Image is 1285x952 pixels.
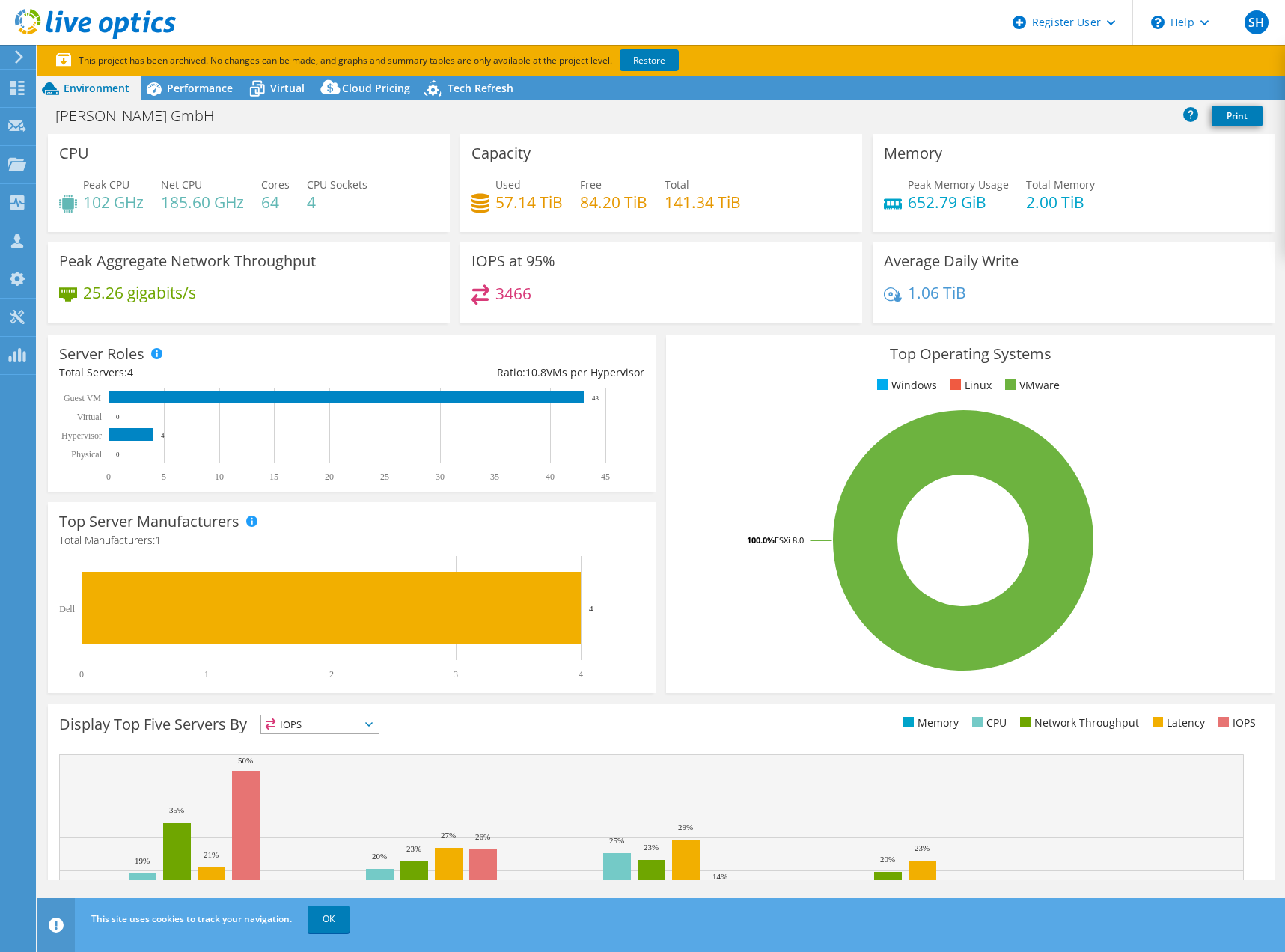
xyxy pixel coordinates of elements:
[436,472,445,482] text: 30
[169,805,184,814] text: 35%
[380,472,389,482] text: 25
[71,449,102,460] text: Physical
[61,430,102,441] text: Hypervisor
[91,912,292,925] span: This site uses cookies to track your navigation.
[580,194,647,210] h4: 84.20 TiB
[589,604,593,613] text: 4
[665,194,741,210] h4: 141.34 TiB
[448,81,513,95] span: Tech Refresh
[884,145,942,162] h3: Memory
[372,852,387,861] text: 20%
[64,393,101,403] text: Guest VM
[79,669,84,680] text: 0
[83,194,144,210] h4: 102 GHz
[204,850,219,859] text: 21%
[475,832,490,841] text: 26%
[1026,194,1095,210] h4: 2.00 TiB
[329,669,334,680] text: 2
[495,177,521,192] span: Used
[261,194,290,210] h4: 64
[609,836,624,845] text: 25%
[59,532,644,549] h4: Total Manufacturers:
[947,377,992,394] li: Linux
[441,831,456,840] text: 27%
[1001,377,1060,394] li: VMware
[873,377,937,394] li: Windows
[495,194,563,210] h4: 57.14 TiB
[64,81,129,95] span: Environment
[59,604,75,614] text: Dell
[1151,16,1165,29] svg: \n
[1212,106,1263,126] a: Print
[161,432,165,439] text: 4
[352,364,644,381] div: Ratio: VMs per Hypervisor
[167,81,233,95] span: Performance
[238,756,253,765] text: 50%
[269,472,278,482] text: 15
[968,715,1007,731] li: CPU
[775,534,804,546] tspan: ESXi 8.0
[49,108,237,124] h1: [PERSON_NAME] GmbH
[307,194,367,210] h4: 4
[908,177,1009,192] span: Peak Memory Usage
[59,513,239,530] h3: Top Server Manufacturers
[342,81,410,95] span: Cloud Pricing
[490,472,499,482] text: 35
[135,856,150,865] text: 19%
[116,413,120,421] text: 0
[712,872,727,881] text: 14%
[307,177,367,192] span: CPU Sockets
[1016,715,1139,731] li: Network Throughput
[908,284,966,301] h4: 1.06 TiB
[747,534,775,546] tspan: 100.0%
[308,906,350,933] a: OK
[880,855,895,864] text: 20%
[495,285,531,302] h4: 3466
[592,394,599,402] text: 43
[1026,177,1095,192] span: Total Memory
[161,194,244,210] h4: 185.60 GHz
[77,412,103,422] text: Virtual
[261,177,290,192] span: Cores
[59,346,144,362] h3: Server Roles
[454,669,458,680] text: 3
[83,177,129,192] span: Peak CPU
[677,346,1263,362] h3: Top Operating Systems
[915,843,930,852] text: 23%
[59,364,352,381] div: Total Servers:
[56,52,790,69] p: This project has been archived. No changes can be made, and graphs and summary tables are only av...
[215,472,224,482] text: 10
[261,715,379,733] span: IOPS
[601,472,610,482] text: 45
[1149,715,1205,731] li: Latency
[155,533,161,547] span: 1
[678,823,693,832] text: 29%
[644,843,659,852] text: 23%
[546,472,555,482] text: 40
[900,715,959,731] li: Memory
[83,284,196,301] h4: 25.26 gigabits/s
[580,177,602,192] span: Free
[106,472,111,482] text: 0
[204,669,209,680] text: 1
[1245,10,1269,34] span: SH
[270,81,305,95] span: Virtual
[406,844,421,853] text: 23%
[471,145,531,162] h3: Capacity
[59,253,316,269] h3: Peak Aggregate Network Throughput
[162,472,166,482] text: 5
[525,365,546,379] span: 10.8
[59,145,89,162] h3: CPU
[579,669,583,680] text: 4
[665,177,689,192] span: Total
[325,472,334,482] text: 20
[116,451,120,458] text: 0
[161,177,202,192] span: Net CPU
[127,365,133,379] span: 4
[884,253,1019,269] h3: Average Daily Write
[908,194,1009,210] h4: 652.79 GiB
[471,253,555,269] h3: IOPS at 95%
[620,49,679,71] a: Restore
[1215,715,1256,731] li: IOPS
